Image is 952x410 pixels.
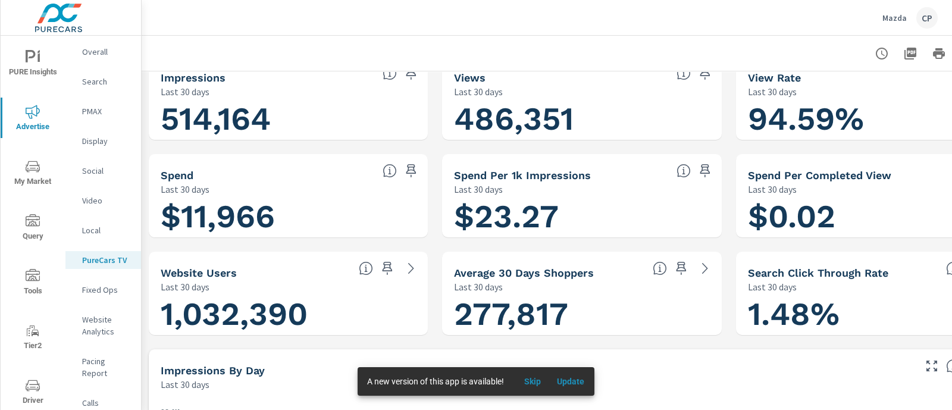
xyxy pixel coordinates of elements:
span: My Market [4,159,61,189]
div: Social [65,162,141,180]
button: Update [552,372,590,391]
button: Make Fullscreen [922,356,941,375]
p: Fixed Ops [82,284,131,296]
h5: Spend Per 1k Impressions [454,169,591,181]
h5: Spend Per Completed View [748,169,891,181]
p: Last 30 days [748,182,797,196]
div: Local [65,221,141,239]
a: See more details in report [402,259,421,278]
h5: Impressions [161,71,226,84]
p: Video [82,195,131,206]
span: Save this to your personalized report [672,259,691,278]
p: Display [82,135,131,147]
span: Save this to your personalized report [378,259,397,278]
p: Pacing Report [82,355,131,379]
div: PureCars TV [65,251,141,269]
div: Fixed Ops [65,281,141,299]
span: Total spend per 1,000 impressions. [Source: This data is provided by the video advertising platform] [677,164,691,178]
p: Last 30 days [454,182,503,196]
p: Search [82,76,131,87]
div: CP [916,7,938,29]
p: Social [82,165,131,177]
span: Tier2 [4,324,61,353]
p: Website Analytics [82,314,131,337]
h1: 1,032,390 [161,294,416,334]
h5: View Rate [748,71,801,84]
div: Display [65,132,141,150]
p: Last 30 days [454,280,503,294]
span: Advertise [4,105,61,134]
p: Last 30 days [161,84,209,99]
div: Website Analytics [65,311,141,340]
p: PMAX [82,105,131,117]
h5: Website Users [161,267,237,279]
div: Search [65,73,141,90]
p: Mazda [882,12,907,23]
p: Local [82,224,131,236]
h1: $23.27 [454,196,709,237]
span: Cost of your connected TV ad campaigns. [Source: This data is provided by the video advertising p... [383,164,397,178]
p: Last 30 days [748,84,797,99]
p: Calls [82,397,131,409]
span: Driver [4,378,61,408]
button: "Export Report to PDF" [898,42,922,65]
span: Tools [4,269,61,298]
span: Unique website visitors over the selected time period. [Source: Website Analytics] [359,261,373,276]
span: Query [4,214,61,243]
p: Last 30 days [454,84,503,99]
h1: 277,817 [454,294,709,334]
h5: Search Click Through Rate [748,267,888,279]
div: Pacing Report [65,352,141,382]
span: Number of times your connected TV ad was viewed completely by a user. [Source: This data is provi... [677,66,691,80]
h5: Impressions by Day [161,364,265,377]
p: Last 30 days [161,377,209,392]
p: Last 30 days [161,182,209,196]
p: Overall [82,46,131,58]
a: See more details in report [696,259,715,278]
span: Save this to your personalized report [402,64,421,83]
span: Save this to your personalized report [696,64,715,83]
button: Skip [513,372,552,391]
h1: 514,164 [161,99,416,139]
span: A new version of this app is available! [367,377,504,386]
span: PURE Insights [4,50,61,79]
span: Skip [518,376,547,387]
span: Number of times your connected TV ad was presented to a user. [Source: This data is provided by t... [383,66,397,80]
div: Video [65,192,141,209]
span: Save this to your personalized report [696,161,715,180]
div: PMAX [65,102,141,120]
p: Last 30 days [161,280,209,294]
h5: Views [454,71,486,84]
h1: 486,351 [454,99,709,139]
h5: Spend [161,169,193,181]
p: PureCars TV [82,254,131,266]
span: Update [556,376,585,387]
div: Overall [65,43,141,61]
span: Save this to your personalized report [402,161,421,180]
span: A rolling 30 day total of daily Shoppers on the dealership website, averaged over the selected da... [653,261,667,276]
p: Last 30 days [748,280,797,294]
h5: Average 30 Days Shoppers [454,267,594,279]
h1: $11,966 [161,196,416,237]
